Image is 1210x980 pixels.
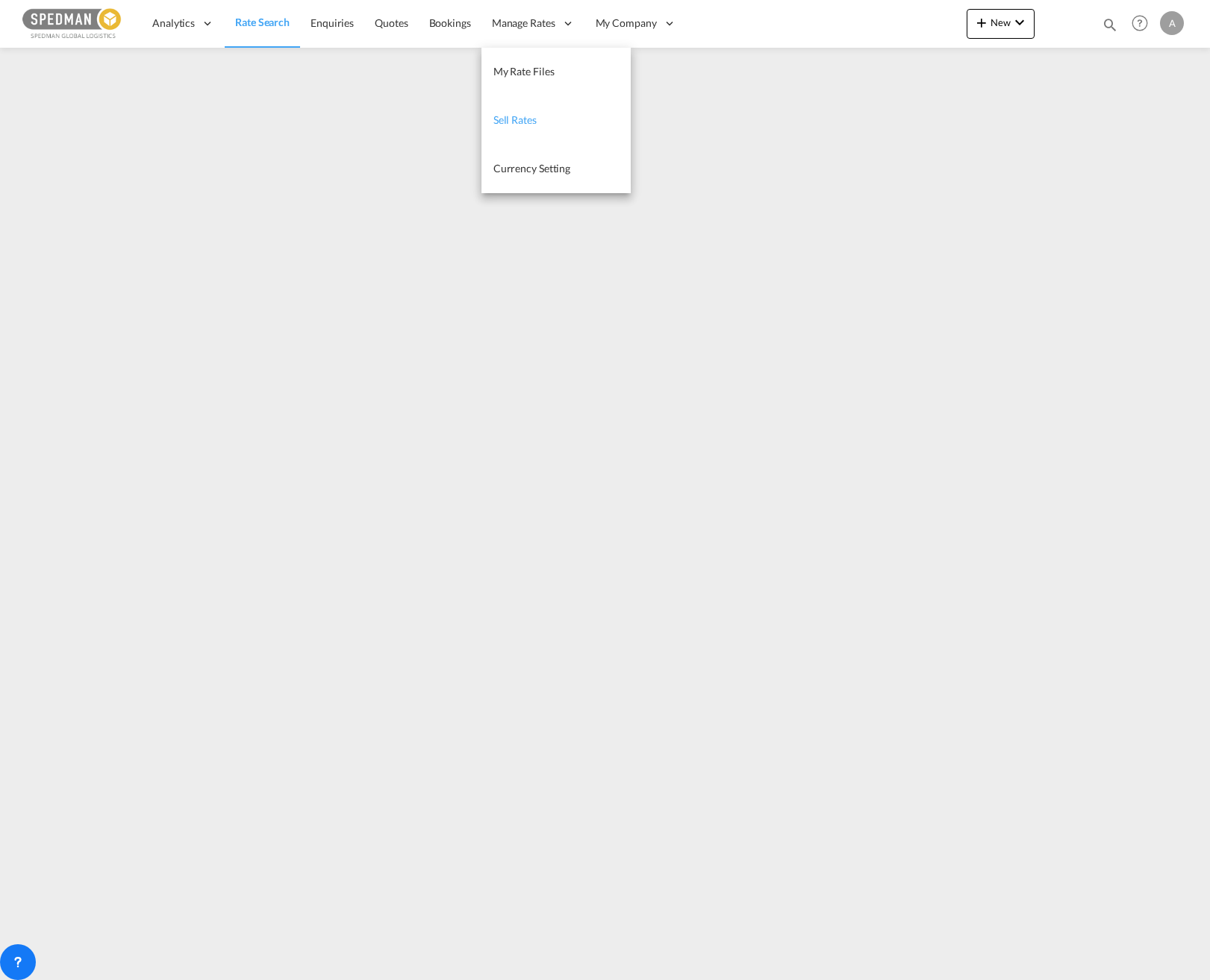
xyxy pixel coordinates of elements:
span: Help [1127,10,1153,36]
div: A [1160,11,1184,35]
span: Bookings [429,16,471,29]
span: Manage Rates [492,16,555,31]
span: Quotes [375,16,408,29]
md-icon: icon-magnify [1102,16,1118,33]
md-icon: icon-plus 400-fg [973,13,991,31]
span: Sell Rates [493,113,537,126]
span: Currency Setting [493,162,570,175]
span: Analytics [152,16,195,31]
div: icon-magnify [1102,16,1118,39]
span: Rate Search [235,16,290,28]
img: c12ca350ff1b11efb6b291369744d907.png [22,7,123,40]
span: New [973,16,1029,28]
div: Help [1127,10,1160,37]
a: Currency Setting [481,145,631,193]
span: My Company [596,16,657,31]
md-icon: icon-chevron-down [1011,13,1029,31]
span: My Rate Files [493,65,555,78]
a: My Rate Files [481,48,631,96]
button: icon-plus 400-fgNewicon-chevron-down [967,9,1035,39]
span: Enquiries [311,16,354,29]
a: Sell Rates [481,96,631,145]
